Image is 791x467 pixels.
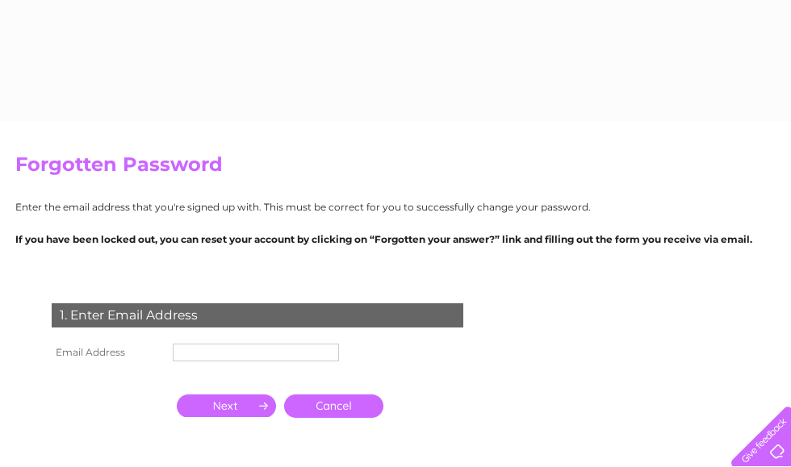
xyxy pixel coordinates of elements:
p: Enter the email address that you're signed up with. This must be correct for you to successfully ... [15,199,784,215]
h2: Forgotten Password [15,153,784,184]
th: Email Address [48,340,169,365]
div: 1. Enter Email Address [52,303,463,327]
p: If you have been locked out, you can reset your account by clicking on “Forgotten your answer?” l... [15,231,784,247]
a: Cancel [284,394,383,418]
